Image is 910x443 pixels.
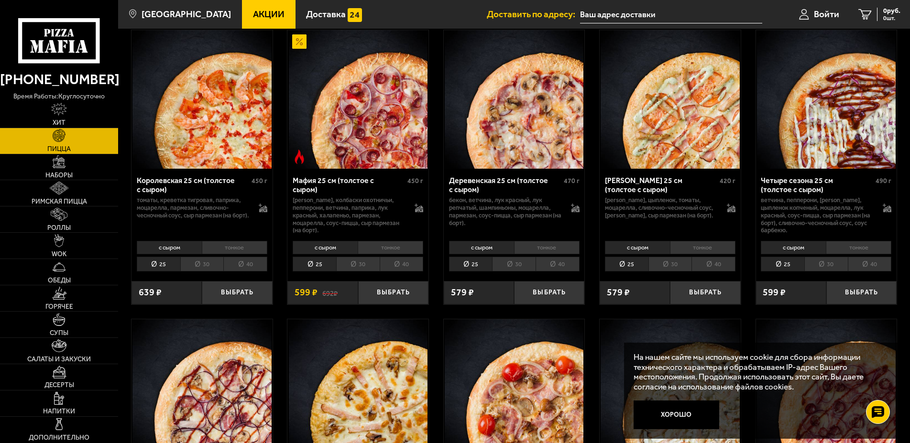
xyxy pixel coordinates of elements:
[293,257,336,271] li: 25
[45,172,73,179] span: Наборы
[44,382,74,389] span: Десерты
[876,177,891,185] span: 490 г
[52,251,66,258] span: WOK
[293,196,405,234] p: [PERSON_NAME], колбаски охотничьи, пепперони, ветчина, паприка, лук красный, халапеньо, пармезан,...
[445,30,583,169] img: Деревенская 25 см (толстое с сыром)
[761,257,804,271] li: 25
[292,34,307,49] img: Акционный
[137,257,180,271] li: 25
[253,10,285,19] span: Акции
[451,288,474,297] span: 579 ₽
[132,30,271,169] img: Королевская 25 см (толстое с сыром)
[720,177,735,185] span: 420 г
[756,30,897,169] a: Четыре сезона 25 см (толстое с сыром)
[139,288,162,297] span: 639 ₽
[691,257,735,271] li: 40
[761,241,826,254] li: с сыром
[648,257,692,271] li: 30
[601,30,739,169] img: Чикен Ранч 25 см (толстое с сыром)
[45,303,73,310] span: Горячее
[600,30,741,169] a: Чикен Ранч 25 см (толстое с сыром)
[883,8,900,14] span: 0 руб.
[407,177,423,185] span: 450 г
[380,257,424,271] li: 40
[287,30,428,169] a: АкционныйОстрое блюдоМафия 25 см (толстое с сыром)
[804,257,848,271] li: 30
[358,281,428,304] button: Выбрать
[223,257,267,271] li: 40
[306,10,346,19] span: Доставка
[449,176,561,194] div: Деревенская 25 см (толстое с сыром)
[48,277,71,284] span: Обеды
[137,241,202,254] li: с сыром
[289,30,428,169] img: Мафия 25 см (толстое с сыром)
[605,241,670,254] li: с сыром
[444,30,585,169] a: Деревенская 25 см (толстое с сыром)
[292,150,307,164] img: Острое блюдо
[605,176,717,194] div: [PERSON_NAME] 25 см (толстое с сыром)
[449,196,561,227] p: бекон, ветчина, лук красный, лук репчатый, шампиньоны, моцарелла, пармезан, соус-пицца, сыр парме...
[32,198,87,205] span: Римская пицца
[761,176,873,194] div: Четыре сезона 25 см (толстое с сыром)
[322,288,338,297] s: 692 ₽
[826,241,891,254] li: тонкое
[605,257,648,271] li: 25
[514,241,580,254] li: тонкое
[137,176,249,194] div: Королевская 25 см (толстое с сыром)
[27,356,91,363] span: Салаты и закуски
[29,434,89,441] span: Дополнительно
[293,241,358,254] li: с сыром
[132,30,273,169] a: Королевская 25 см (толстое с сыром)
[202,241,267,254] li: тонкое
[47,225,71,231] span: Роллы
[605,196,717,219] p: [PERSON_NAME], цыпленок, томаты, моцарелла, сливочно-чесночный соус, [PERSON_NAME], сыр пармезан ...
[202,281,272,304] button: Выбрать
[564,177,580,185] span: 470 г
[757,30,896,169] img: Четыре сезона 25 см (толстое с сыром)
[487,10,580,19] span: Доставить по адресу:
[449,241,514,254] li: с сыром
[180,257,224,271] li: 30
[514,281,584,304] button: Выбрать
[43,408,75,415] span: Напитки
[50,330,68,336] span: Супы
[358,241,423,254] li: тонкое
[761,196,873,234] p: ветчина, пепперони, [PERSON_NAME], цыпленок копченый, моцарелла, лук красный, соус-пицца, сыр пар...
[634,400,719,429] button: Хорошо
[848,257,892,271] li: 40
[814,10,839,19] span: Войти
[449,257,493,271] li: 25
[763,288,786,297] span: 599 ₽
[580,6,762,23] input: Ваш адрес доставки
[826,281,897,304] button: Выбрать
[634,352,882,391] p: На нашем сайте мы используем cookie для сбора информации технического характера и обрабатываем IP...
[142,10,231,19] span: [GEOGRAPHIC_DATA]
[883,15,900,21] span: 0 шт.
[670,241,735,254] li: тонкое
[137,196,249,219] p: томаты, креветка тигровая, паприка, моцарелла, пармезан, сливочно-чесночный соус, сыр пармезан (н...
[492,257,536,271] li: 30
[670,281,740,304] button: Выбрать
[47,146,71,152] span: Пицца
[536,257,580,271] li: 40
[295,288,318,297] span: 599 ₽
[53,119,66,126] span: Хит
[336,257,380,271] li: 30
[607,288,630,297] span: 579 ₽
[348,8,362,22] img: 15daf4d41897b9f0e9f617042186c801.svg
[293,176,405,194] div: Мафия 25 см (толстое с сыром)
[252,177,267,185] span: 450 г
